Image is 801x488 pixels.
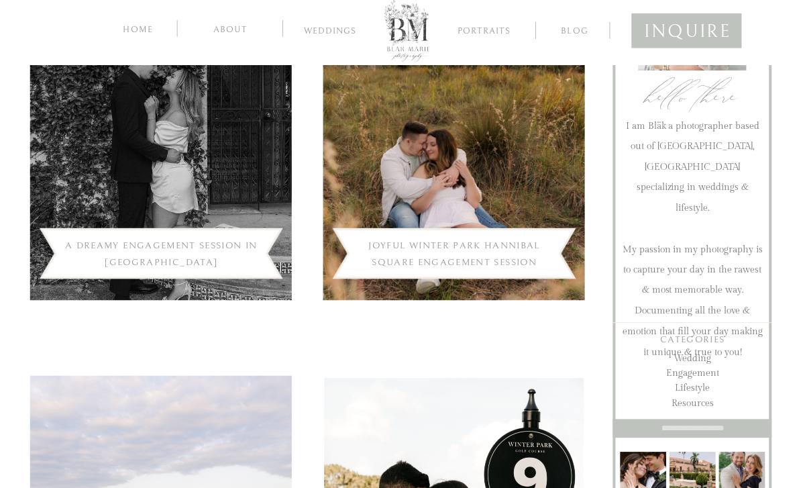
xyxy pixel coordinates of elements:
[65,240,258,268] a: A Dreamy Engagement Session in [GEOGRAPHIC_DATA]
[639,74,746,93] h2: hello there
[120,22,156,35] a: home
[639,350,746,362] a: Wedding
[644,15,729,42] a: inquire
[295,26,366,40] a: Weddings
[199,22,262,35] a: about
[368,240,540,268] a: Joyful Winter Park Hannibal Square Engagement Session
[639,365,746,377] a: Engagement
[549,23,601,36] a: blog
[639,396,746,407] a: resources
[639,380,746,391] a: lifestyle
[621,116,763,313] p: I am Bläk a photographer based out of [GEOGRAPHIC_DATA], [GEOGRAPHIC_DATA] specializing in weddin...
[452,26,517,38] a: Portraits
